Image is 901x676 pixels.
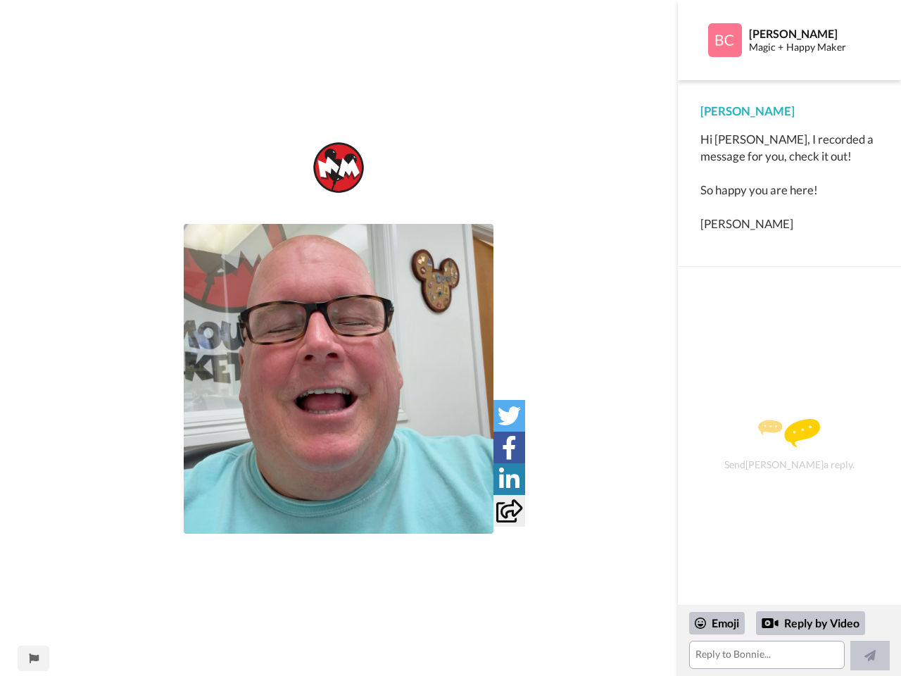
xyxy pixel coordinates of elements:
div: Emoji [689,612,745,634]
div: [PERSON_NAME] [749,27,878,40]
img: Profile Image [708,23,742,57]
div: [PERSON_NAME] [700,103,878,120]
div: Magic + Happy Maker [749,42,878,54]
div: Send [PERSON_NAME] a reply. [697,292,882,598]
div: Reply by Video [756,611,865,635]
img: 9d94f82e-5aa2-49a2-8be8-c6013a6a3c36 [310,139,367,196]
div: Hi [PERSON_NAME], I recorded a message for you, check it out! So happy you are here! [PERSON_NAME] [700,131,878,232]
div: Reply by Video [762,615,779,632]
img: 072c88ff-dc2c-412f-af4a-42e7a6eb6a48-thumb.jpg [184,224,493,534]
img: message.svg [758,419,820,447]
